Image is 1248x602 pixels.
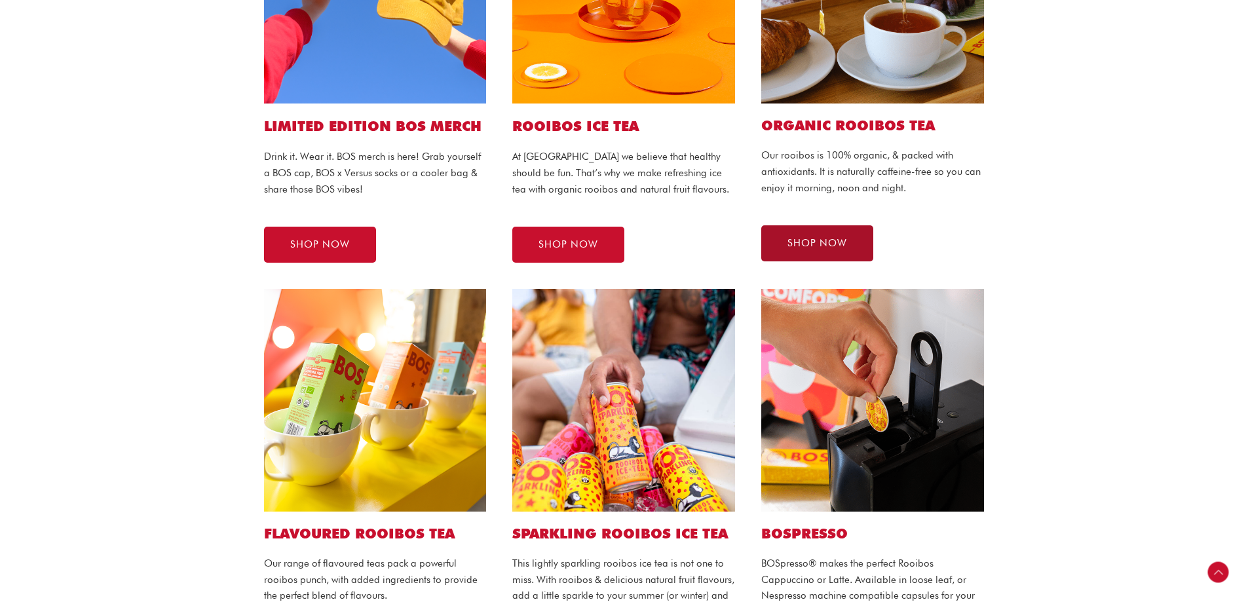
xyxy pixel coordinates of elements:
[761,225,873,261] a: SHOP NOW
[761,147,984,196] p: Our rooibos is 100% organic, & packed with antioxidants. It is naturally caffeine-free so you can...
[761,289,984,512] img: bospresso capsule website1
[512,149,735,197] p: At [GEOGRAPHIC_DATA] we believe that healthy should be fun. That’s why we make refreshing ice tea...
[512,227,624,263] a: SHOP NOW
[512,117,735,136] h1: ROOIBOS ICE TEA
[761,117,984,134] h2: Organic ROOIBOS TEA
[761,525,984,542] h2: BOSPRESSO
[290,240,350,250] span: SHOP NOW
[264,525,487,542] h2: Flavoured ROOIBOS TEA
[539,240,598,250] span: SHOP NOW
[264,149,487,197] p: Drink it. Wear it. BOS merch is here! Grab yourself a BOS cap, BOS x Versus socks or a cooler bag...
[787,238,847,248] span: SHOP NOW
[512,525,735,542] h2: SPARKLING ROOIBOS ICE TEA
[264,117,487,136] h1: LIMITED EDITION BOS MERCH
[264,227,376,263] a: SHOP NOW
